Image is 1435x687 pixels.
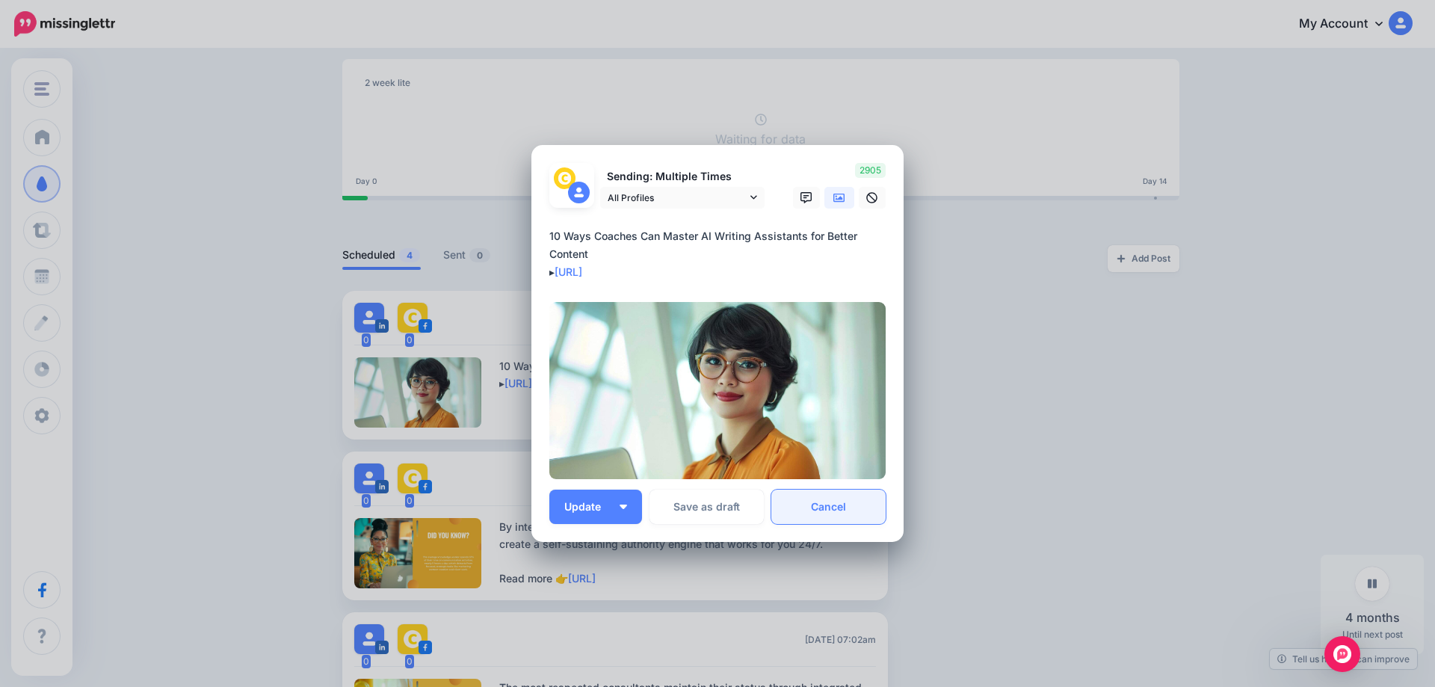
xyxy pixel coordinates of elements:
[620,505,627,509] img: arrow-down-white.png
[554,167,575,189] img: 196676706_108571301444091_499029507392834038_n-bsa103351.png
[564,502,612,512] span: Update
[608,190,747,206] span: All Profiles
[600,168,765,185] p: Sending: Multiple Times
[771,490,886,524] a: Cancel
[1324,636,1360,672] div: Open Intercom Messenger
[549,490,642,524] button: Update
[855,163,886,178] span: 2905
[600,187,765,209] a: All Profiles
[649,490,764,524] button: Save as draft
[549,302,886,479] img: 793e1c1fbbe754bd54e76bf9e94f4312.jpg
[549,227,893,281] div: 10 Ways Coaches Can Master AI Writing Assistants for Better Content ▸
[568,182,590,203] img: user_default_image.png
